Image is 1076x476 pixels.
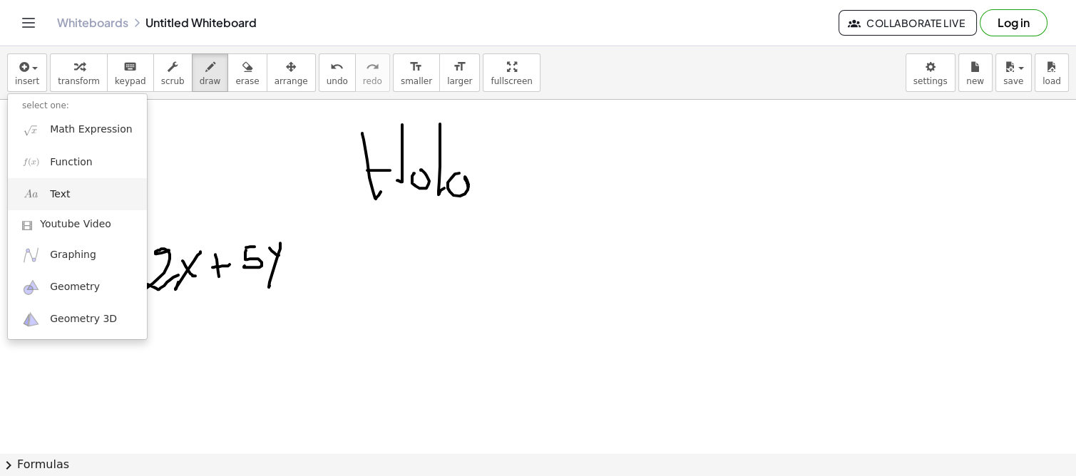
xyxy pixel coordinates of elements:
img: sqrt_x.png [22,121,40,139]
button: keyboardkeypad [107,53,154,92]
a: Text [8,178,147,210]
span: Youtube Video [40,217,111,232]
span: Geometry [50,280,100,294]
img: f_x.png [22,153,40,171]
li: select one: [8,98,147,114]
i: redo [366,58,379,76]
button: format_sizelarger [439,53,480,92]
span: save [1003,76,1023,86]
i: undo [330,58,344,76]
i: keyboard [123,58,137,76]
button: Log in [980,9,1047,36]
a: Math Expression [8,114,147,146]
span: Text [50,187,70,202]
a: Whiteboards [57,16,128,30]
img: ggb-graphing.svg [22,246,40,264]
span: undo [327,76,348,86]
button: arrange [267,53,316,92]
button: redoredo [355,53,390,92]
button: scrub [153,53,193,92]
button: Toggle navigation [17,11,40,34]
a: Graphing [8,239,147,271]
button: save [995,53,1032,92]
span: transform [58,76,100,86]
button: fullscreen [483,53,540,92]
button: settings [906,53,955,92]
i: format_size [409,58,423,76]
span: load [1042,76,1061,86]
a: Geometry 3D [8,304,147,336]
img: ggb-3d.svg [22,311,40,328]
span: insert [15,76,39,86]
a: Youtube Video [8,210,147,239]
span: keypad [115,76,146,86]
span: redo [363,76,382,86]
span: erase [235,76,259,86]
button: draw [192,53,229,92]
span: draw [200,76,221,86]
span: larger [447,76,472,86]
img: ggb-geometry.svg [22,279,40,296]
span: Math Expression [50,123,132,137]
span: smaller [401,76,432,86]
a: Geometry [8,271,147,304]
span: arrange [275,76,308,86]
span: Function [50,155,93,170]
span: Collaborate Live [851,16,965,29]
i: format_size [453,58,466,76]
span: new [966,76,984,86]
span: Graphing [50,248,96,262]
button: new [958,53,993,92]
a: Function [8,146,147,178]
button: format_sizesmaller [393,53,440,92]
button: erase [227,53,267,92]
button: transform [50,53,108,92]
span: fullscreen [491,76,532,86]
button: load [1035,53,1069,92]
span: Geometry 3D [50,312,117,326]
span: scrub [161,76,185,86]
button: insert [7,53,47,92]
button: undoundo [319,53,356,92]
span: settings [913,76,948,86]
button: Collaborate Live [839,10,977,36]
img: Aa.png [22,185,40,203]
